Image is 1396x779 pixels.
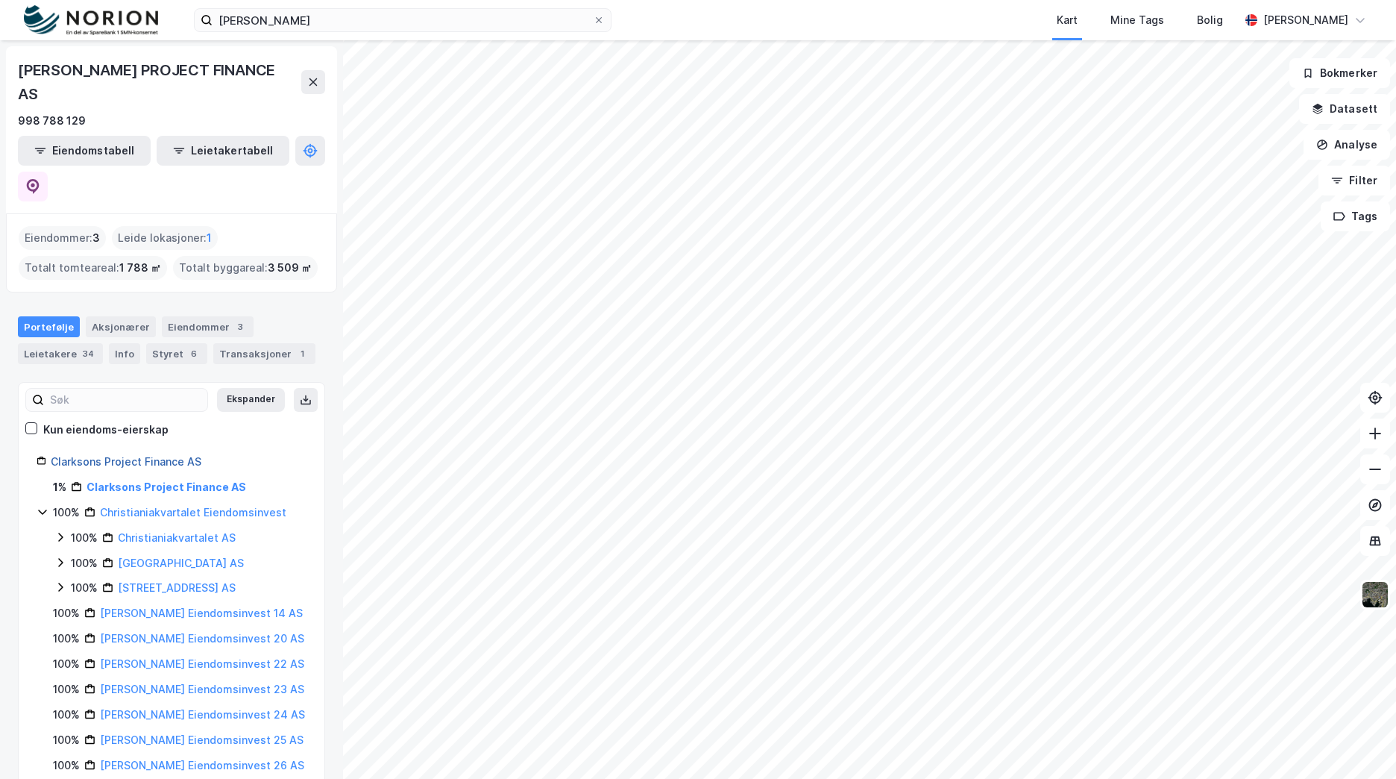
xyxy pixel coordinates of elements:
button: Bokmerker [1289,58,1390,88]
div: Aksjonærer [86,316,156,337]
button: Filter [1318,166,1390,195]
div: 1 [295,346,309,361]
button: Analyse [1304,130,1390,160]
div: Leietakere [18,343,103,364]
div: Totalt byggareal : [173,256,318,280]
div: Kontrollprogram for chat [1321,707,1396,779]
div: 100% [53,681,80,698]
input: Søk på adresse, matrikkel, gårdeiere, leietakere eller personer [213,9,593,31]
img: norion-logo.80e7a08dc31c2e691866.png [24,5,158,36]
div: Mine Tags [1110,11,1164,29]
div: 3 [233,319,248,334]
span: 1 [207,229,212,247]
a: [PERSON_NAME] Eiendomsinvest 26 AS [100,759,304,772]
div: Eiendommer [162,316,254,337]
button: Tags [1321,201,1390,231]
div: 100% [53,706,80,724]
a: [PERSON_NAME] Eiendomsinvest 22 AS [100,657,304,670]
img: 9k= [1361,581,1389,609]
span: 3 [92,229,100,247]
span: 3 509 ㎡ [268,259,312,277]
div: 100% [53,757,80,775]
a: Christianiakvartalet AS [118,531,236,544]
span: 1 788 ㎡ [119,259,161,277]
div: 100% [53,731,80,749]
iframe: Chat Widget [1321,707,1396,779]
button: Ekspander [217,388,285,412]
button: Datasett [1299,94,1390,124]
a: [PERSON_NAME] Eiendomsinvest 20 AS [100,632,304,645]
a: [STREET_ADDRESS] AS [118,581,236,594]
div: Kart [1057,11,1078,29]
div: Bolig [1197,11,1223,29]
button: Leietakertabell [157,136,289,166]
div: 1% [53,478,66,496]
div: Totalt tomteareal : [19,256,167,280]
a: [PERSON_NAME] Eiendomsinvest 14 AS [100,607,303,619]
div: 100% [71,554,98,572]
a: [PERSON_NAME] Eiendomsinvest 25 AS [100,733,304,746]
a: Christianiakvartalet Eiendomsinvest [100,506,286,519]
div: 100% [53,604,80,622]
div: Info [109,343,140,364]
div: Kun eiendoms-eierskap [43,421,169,439]
a: [PERSON_NAME] Eiendomsinvest 23 AS [100,683,304,695]
div: Portefølje [18,316,80,337]
div: 100% [53,630,80,648]
div: Leide lokasjoner : [112,226,218,250]
div: 100% [71,529,98,547]
div: 6 [186,346,201,361]
div: 34 [80,346,97,361]
div: 100% [53,504,80,522]
button: Eiendomstabell [18,136,151,166]
div: 998 788 129 [18,112,86,130]
div: Styret [146,343,207,364]
a: [PERSON_NAME] Eiendomsinvest 24 AS [100,708,305,721]
div: Eiendommer : [19,226,106,250]
input: Søk [44,389,207,411]
div: [PERSON_NAME] PROJECT FINANCE AS [18,58,301,106]
div: Transaksjoner [213,343,315,364]
a: Clarksons Project Finance AS [87,481,246,493]
div: 100% [53,655,80,673]
div: [PERSON_NAME] [1263,11,1348,29]
a: Clarksons Project Finance AS [51,455,201,468]
a: [GEOGRAPHIC_DATA] AS [118,557,244,569]
div: 100% [71,579,98,597]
